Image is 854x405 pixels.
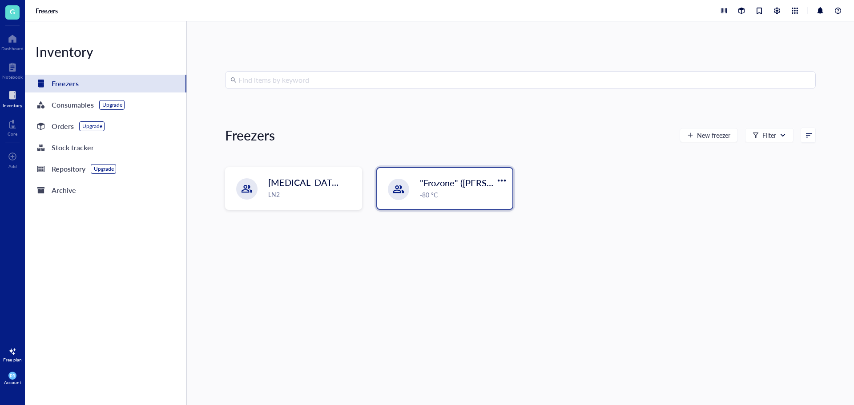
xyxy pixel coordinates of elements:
a: Freezers [36,7,60,15]
a: Inventory [3,88,22,108]
span: PR [10,373,15,378]
div: LN2 [268,189,356,199]
div: Freezers [52,77,79,90]
div: Freezers [225,126,275,144]
a: Archive [25,181,186,199]
a: Notebook [2,60,23,80]
span: New freezer [697,132,730,139]
div: Filter [762,130,776,140]
div: Repository [52,163,85,175]
a: RepositoryUpgrade [25,160,186,178]
div: Upgrade [102,101,122,108]
div: Inventory [25,43,186,60]
button: New freezer [680,128,738,142]
span: [MEDICAL_DATA] Storage ([PERSON_NAME]/[PERSON_NAME]) [268,176,526,188]
div: Stock tracker [52,141,94,154]
a: ConsumablesUpgrade [25,96,186,114]
a: Core [8,117,17,136]
div: Consumables [52,99,94,111]
div: Upgrade [94,165,114,172]
div: Free plan [3,357,22,362]
span: G [10,6,15,17]
div: Archive [52,184,76,196]
div: Notebook [2,74,23,80]
div: Inventory [3,103,22,108]
div: Upgrade [82,123,102,130]
a: OrdersUpgrade [25,117,186,135]
a: Dashboard [1,32,24,51]
a: Stock tracker [25,139,186,156]
div: -80 °C [420,190,507,200]
div: Core [8,131,17,136]
span: "Frozone" ([PERSON_NAME]/[PERSON_NAME]) [420,176,611,189]
div: Dashboard [1,46,24,51]
a: Freezers [25,75,186,92]
div: Add [8,164,17,169]
div: Orders [52,120,74,132]
div: Account [4,380,21,385]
